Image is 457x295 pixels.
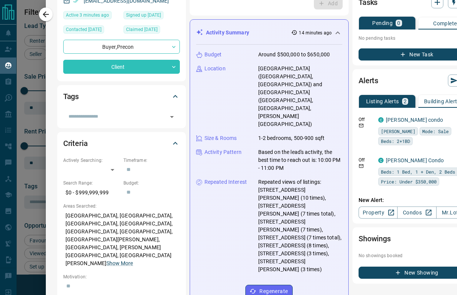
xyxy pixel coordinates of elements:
p: 2 [404,99,407,104]
p: Based on the lead's activity, the best time to reach out is: 10:00 PM - 11:00 PM [258,148,342,172]
p: Size & Rooms [204,134,237,142]
p: Off [359,116,374,123]
p: [GEOGRAPHIC_DATA], [GEOGRAPHIC_DATA], [GEOGRAPHIC_DATA], [GEOGRAPHIC_DATA], [GEOGRAPHIC_DATA], [G... [63,210,180,270]
a: [PERSON_NAME] Condo [386,157,444,163]
span: Active 3 minutes ago [66,11,109,19]
button: Show More [106,259,133,267]
p: Search Range: [63,180,120,186]
p: Actively Searching: [63,157,120,164]
div: Thu Feb 29 2024 [63,25,120,36]
p: Pending [372,20,393,26]
a: Property [359,206,398,219]
span: Mode: Sale [422,127,449,135]
a: [PERSON_NAME] condo [386,117,443,123]
div: Tue Mar 03 2020 [123,25,180,36]
p: Location [204,65,226,73]
p: 0 [397,20,400,26]
div: Activity Summary14 minutes ago [196,26,342,40]
span: Claimed [DATE] [126,26,158,33]
h2: Criteria [63,137,88,149]
svg: Email [359,123,364,128]
div: Criteria [63,134,180,152]
p: Activity Pattern [204,148,242,156]
p: [GEOGRAPHIC_DATA] ([GEOGRAPHIC_DATA], [GEOGRAPHIC_DATA]) and [GEOGRAPHIC_DATA] ([GEOGRAPHIC_DATA]... [258,65,342,128]
p: Timeframe: [123,157,180,164]
div: condos.ca [378,117,384,123]
p: Activity Summary [206,29,249,37]
svg: Email [359,163,364,169]
span: Price: Under $350,000 [381,178,437,185]
p: Repeated views of listings: [STREET_ADDRESS][PERSON_NAME] (10 times), [STREET_ADDRESS][PERSON_NAM... [258,178,342,273]
div: condos.ca [378,158,384,163]
a: Condos [397,206,436,219]
div: Tags [63,87,180,106]
span: [PERSON_NAME] [381,127,415,135]
p: Around $500,000 to $650,000 [258,51,330,59]
p: 14 minutes ago [299,29,332,36]
p: Listing Alerts [366,99,399,104]
div: Tue Mar 03 2020 [123,11,180,22]
p: Budget [204,51,222,59]
div: Buyer , Precon [63,40,180,54]
h2: Alerts [359,75,378,87]
p: Areas Searched: [63,203,180,210]
span: Contacted [DATE] [66,26,101,33]
p: $0 - $999,999,999 [63,186,120,199]
p: Motivation: [63,273,180,280]
h2: Tags [63,90,79,102]
button: Open [167,112,177,122]
span: Beds: 2+1BD [381,137,410,145]
p: Repeated Interest [204,178,247,186]
h2: Showings [359,233,391,245]
div: Client [63,60,180,74]
span: Signed up [DATE] [126,11,161,19]
div: Tue Sep 16 2025 [63,11,120,22]
p: Budget: [123,180,180,186]
p: 1-2 bedrooms, 500-900 sqft [258,134,324,142]
p: Off [359,157,374,163]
